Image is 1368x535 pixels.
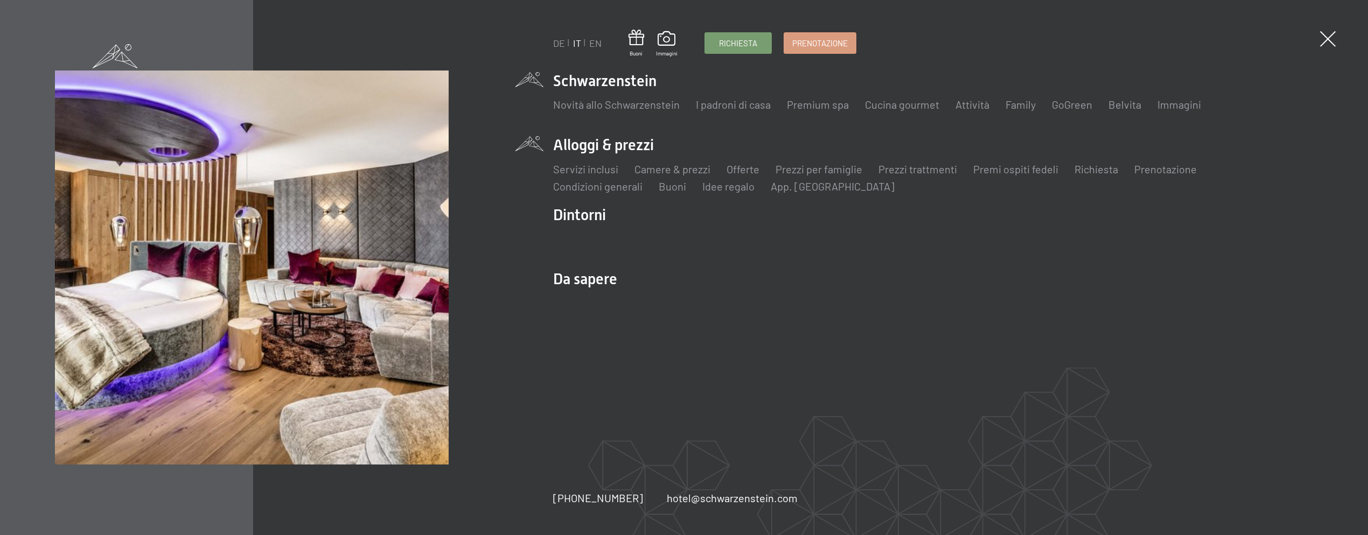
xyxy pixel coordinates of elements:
[792,38,848,49] span: Prenotazione
[553,163,618,175] a: Servizi inclusi
[771,180,895,193] a: App. [GEOGRAPHIC_DATA]
[865,98,939,111] a: Cucina gourmet
[702,180,755,193] a: Idee regalo
[553,490,643,505] a: [PHONE_NUMBER]
[973,163,1058,175] a: Premi ospiti fedeli
[1052,98,1092,111] a: GoGreen
[1157,98,1201,111] a: Immagini
[573,37,581,49] a: IT
[656,31,678,57] a: Immagini
[1074,163,1118,175] a: Richiesta
[553,491,643,504] span: [PHONE_NUMBER]
[787,98,849,111] a: Premium spa
[776,163,862,175] a: Prezzi per famiglie
[589,37,602,49] a: EN
[634,163,710,175] a: Camere & prezzi
[667,490,798,505] a: hotel@schwarzenstein.com
[727,163,759,175] a: Offerte
[955,98,989,111] a: Attività
[553,37,565,49] a: DE
[878,163,957,175] a: Prezzi trattmenti
[629,50,644,57] span: Buoni
[55,71,449,464] img: Hotel Benessere SCHWARZENSTEIN – Trentino Alto Adige Dolomiti
[1134,163,1197,175] a: Prenotazione
[784,33,856,53] a: Prenotazione
[659,180,686,193] a: Buoni
[629,30,644,57] a: Buoni
[1108,98,1141,111] a: Belvita
[553,98,680,111] a: Novità allo Schwarzenstein
[696,98,771,111] a: I padroni di casa
[719,38,757,49] span: Richiesta
[705,33,771,53] a: Richiesta
[1006,98,1036,111] a: Family
[656,50,678,57] span: Immagini
[553,180,643,193] a: Condizioni generali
